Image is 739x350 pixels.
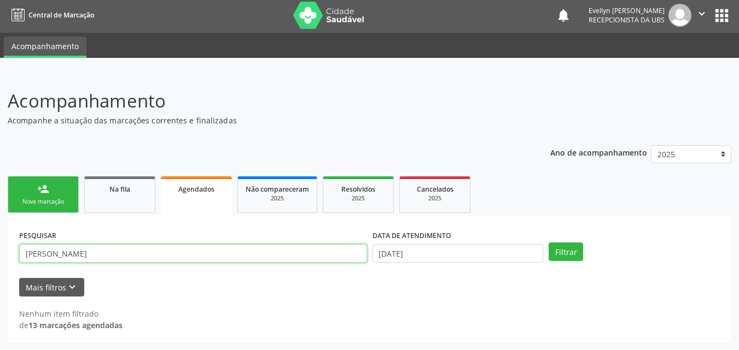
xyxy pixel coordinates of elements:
[556,8,571,23] button: notifications
[341,185,375,194] span: Resolvidos
[331,194,386,203] div: 2025
[4,37,86,58] a: Acompanhamento
[16,198,71,206] div: Nova marcação
[373,244,544,263] input: Selecione um intervalo
[550,145,647,159] p: Ano de acompanhamento
[28,320,123,330] strong: 13 marcações agendadas
[712,6,731,25] button: apps
[696,8,708,20] i: 
[373,227,451,244] label: DATA DE ATENDIMENTO
[8,115,514,126] p: Acompanhe a situação das marcações correntes e finalizadas
[28,10,94,20] span: Central de Marcação
[246,185,309,194] span: Não compareceram
[8,87,514,115] p: Acompanhamento
[178,185,214,194] span: Agendados
[8,6,94,24] a: Central de Marcação
[246,194,309,203] div: 2025
[109,185,130,194] span: Na fila
[66,281,78,293] i: keyboard_arrow_down
[589,15,665,25] span: Recepcionista da UBS
[668,4,691,27] img: img
[549,242,583,261] button: Filtrar
[19,319,123,331] div: de
[19,308,123,319] div: Nenhum item filtrado
[417,185,453,194] span: Cancelados
[691,4,712,27] button: 
[19,244,367,263] input: Nome, CNS
[19,227,56,244] label: PESQUISAR
[19,278,84,297] button: Mais filtroskeyboard_arrow_down
[408,194,462,203] div: 2025
[589,6,665,15] div: Evellyn [PERSON_NAME]
[37,183,49,195] div: person_add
